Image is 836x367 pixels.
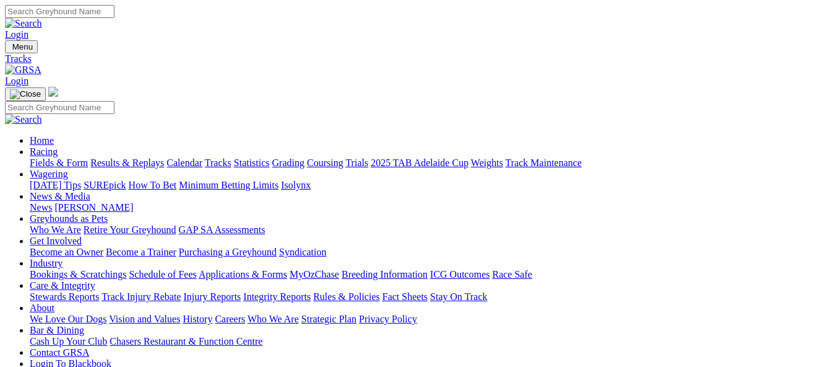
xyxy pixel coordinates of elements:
a: SUREpick [84,180,126,190]
img: logo-grsa-white.png [48,87,58,97]
a: Wagering [30,169,68,179]
a: [DATE] Tips [30,180,81,190]
a: News [30,202,52,213]
a: Retire Your Greyhound [84,224,176,235]
a: Results & Replays [90,157,164,168]
a: Integrity Reports [243,291,311,302]
a: Login [5,76,28,86]
a: Applications & Forms [199,269,287,280]
a: Minimum Betting Limits [179,180,278,190]
img: GRSA [5,64,41,76]
a: Who We Are [30,224,81,235]
a: We Love Our Dogs [30,314,106,324]
a: Breeding Information [342,269,428,280]
input: Search [5,5,114,18]
div: Racing [30,157,831,169]
a: Trials [345,157,368,168]
div: Bar & Dining [30,336,831,347]
a: Home [30,135,54,146]
img: Search [5,18,42,29]
a: Racing [30,146,58,157]
div: About [30,314,831,325]
a: Get Involved [30,236,82,246]
a: Cash Up Your Club [30,336,107,347]
a: Fact Sheets [382,291,428,302]
a: Bookings & Scratchings [30,269,126,280]
a: GAP SA Assessments [179,224,265,235]
a: Industry [30,258,62,268]
a: Injury Reports [183,291,241,302]
a: Tracks [5,53,831,64]
a: Syndication [279,247,326,257]
input: Search [5,101,114,114]
a: Chasers Restaurant & Function Centre [110,336,262,347]
a: Race Safe [492,269,532,280]
a: Careers [215,314,245,324]
span: Menu [12,42,33,51]
a: Track Maintenance [506,157,582,168]
a: Grading [272,157,304,168]
a: Coursing [307,157,343,168]
a: Tracks [205,157,231,168]
a: Login [5,29,28,40]
a: Privacy Policy [359,314,417,324]
a: Become an Owner [30,247,103,257]
a: ICG Outcomes [430,269,489,280]
a: Who We Are [248,314,299,324]
a: Stay On Track [430,291,487,302]
div: Greyhounds as Pets [30,224,831,236]
a: Bar & Dining [30,325,84,335]
div: Get Involved [30,247,831,258]
a: Become a Trainer [106,247,176,257]
a: Contact GRSA [30,347,89,358]
a: Weights [471,157,503,168]
div: News & Media [30,202,831,213]
a: Strategic Plan [301,314,356,324]
a: Vision and Values [109,314,180,324]
a: News & Media [30,191,90,201]
button: Toggle navigation [5,40,38,53]
img: Search [5,114,42,125]
a: Stewards Reports [30,291,99,302]
a: About [30,303,54,313]
a: Rules & Policies [313,291,380,302]
a: Isolynx [281,180,311,190]
a: 2025 TAB Adelaide Cup [371,157,468,168]
a: Track Injury Rebate [101,291,181,302]
a: Fields & Form [30,157,88,168]
div: Wagering [30,180,831,191]
div: Industry [30,269,831,280]
a: Greyhounds as Pets [30,213,108,224]
a: Calendar [166,157,202,168]
a: Schedule of Fees [129,269,196,280]
a: History [183,314,212,324]
div: Care & Integrity [30,291,831,303]
a: [PERSON_NAME] [54,202,133,213]
a: Purchasing a Greyhound [179,247,277,257]
a: MyOzChase [290,269,339,280]
img: Close [10,89,41,99]
a: Statistics [234,157,270,168]
a: Care & Integrity [30,280,95,291]
a: How To Bet [129,180,177,190]
button: Toggle navigation [5,87,46,101]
